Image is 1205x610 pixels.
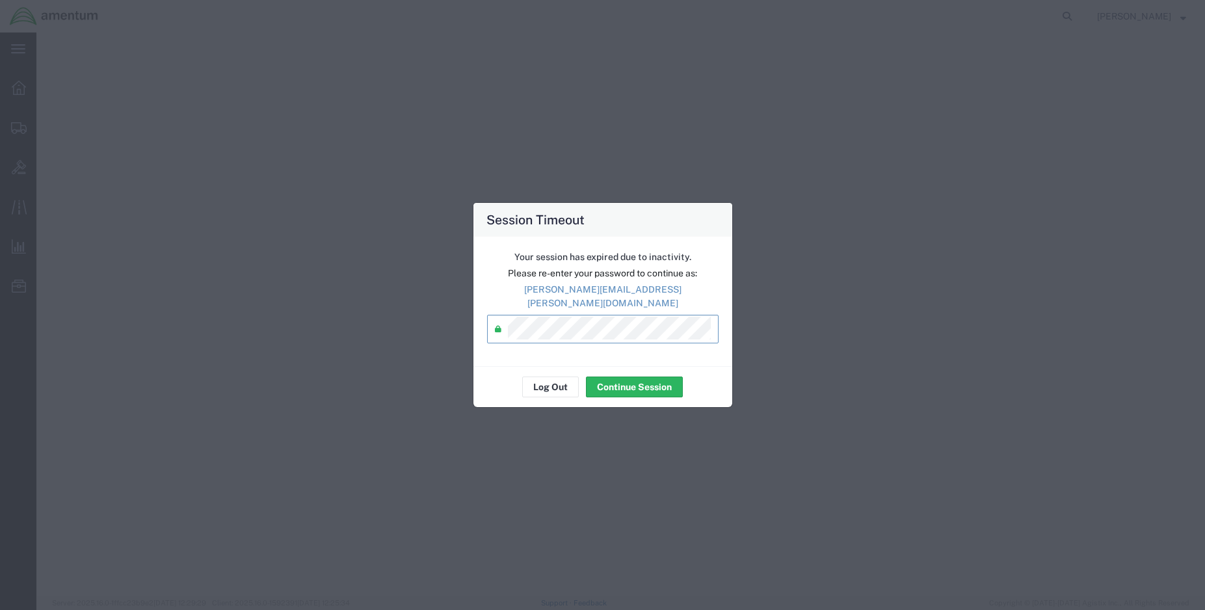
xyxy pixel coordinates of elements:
button: Continue Session [586,377,683,397]
p: [PERSON_NAME][EMAIL_ADDRESS][PERSON_NAME][DOMAIN_NAME] [487,283,719,310]
p: Your session has expired due to inactivity. [487,250,719,264]
button: Log Out [522,377,579,397]
p: Please re-enter your password to continue as: [487,267,719,280]
h4: Session Timeout [486,210,585,229]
